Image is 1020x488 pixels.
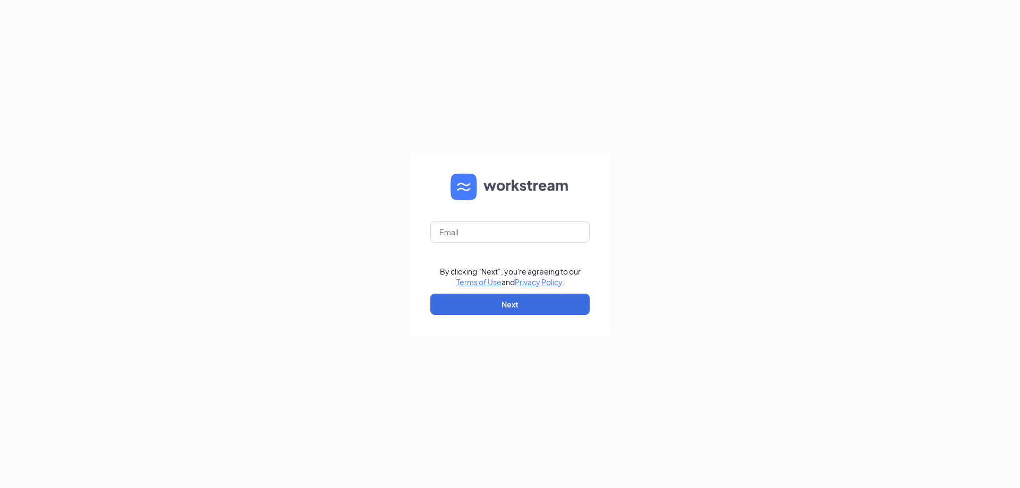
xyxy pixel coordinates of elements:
a: Terms of Use [456,277,501,287]
div: By clicking "Next", you're agreeing to our and . [440,266,581,287]
a: Privacy Policy [515,277,562,287]
button: Next [430,294,590,315]
input: Email [430,221,590,243]
img: WS logo and Workstream text [450,174,569,200]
